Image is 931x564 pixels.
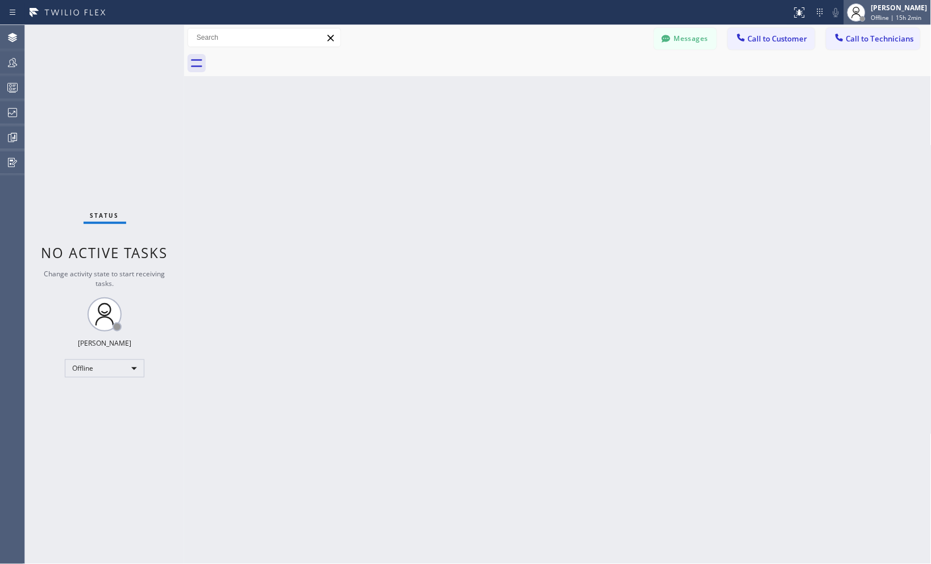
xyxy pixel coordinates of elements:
[654,28,717,49] button: Messages
[78,338,131,348] div: [PERSON_NAME]
[728,28,815,49] button: Call to Customer
[828,5,844,20] button: Mute
[748,34,808,44] span: Call to Customer
[871,14,922,22] span: Offline | 15h 2min
[846,34,914,44] span: Call to Technicians
[871,3,928,13] div: [PERSON_NAME]
[41,243,168,262] span: No active tasks
[826,28,920,49] button: Call to Technicians
[90,212,119,219] span: Status
[188,28,340,47] input: Search
[44,269,165,288] span: Change activity state to start receiving tasks.
[65,359,144,378] div: Offline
